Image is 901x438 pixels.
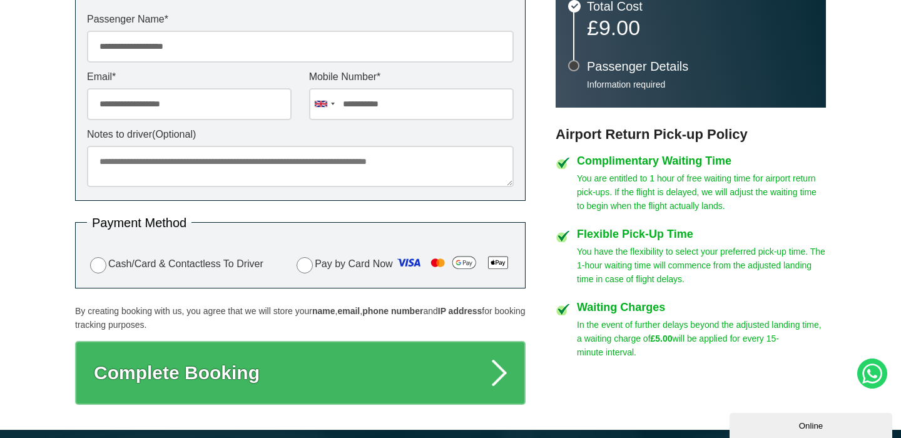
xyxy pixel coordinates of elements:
iframe: chat widget [730,410,895,438]
p: You are entitled to 1 hour of free waiting time for airport return pick-ups. If the flight is del... [577,171,826,213]
label: Email [87,72,292,82]
input: Pay by Card Now [297,257,313,273]
h3: Airport Return Pick-up Policy [556,126,826,143]
div: United Kingdom: +44 [310,89,339,120]
legend: Payment Method [87,216,191,229]
label: Mobile Number [309,72,514,82]
h4: Complimentary Waiting Time [577,155,826,166]
p: In the event of further delays beyond the adjusted landing time, a waiting charge of will be appl... [577,318,826,359]
label: Pay by Card Now [293,253,514,277]
input: Cash/Card & Contactless To Driver [90,257,106,273]
strong: phone number [362,306,423,316]
label: Notes to driver [87,130,514,140]
h4: Flexible Pick-Up Time [577,228,826,240]
span: 9.00 [599,16,640,39]
p: You have the flexibility to select your preferred pick-up time. The 1-hour waiting time will comm... [577,245,826,286]
label: Cash/Card & Contactless To Driver [87,255,263,273]
p: £ [587,19,813,36]
strong: £5.00 [651,334,673,344]
label: Passenger Name [87,14,514,24]
h3: Passenger Details [587,60,813,73]
strong: IP address [438,306,482,316]
h4: Waiting Charges [577,302,826,313]
button: Complete Booking [75,341,526,405]
strong: name [312,306,335,316]
strong: email [337,306,360,316]
p: By creating booking with us, you agree that we will store your , , and for booking tracking purpo... [75,304,526,332]
span: (Optional) [152,129,196,140]
p: Information required [587,79,813,90]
